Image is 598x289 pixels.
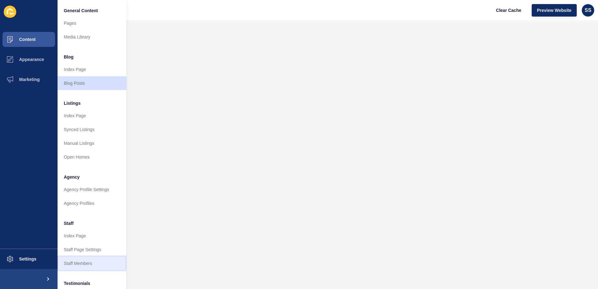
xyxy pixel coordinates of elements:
a: Index Page [58,229,126,243]
a: Open Homes [58,150,126,164]
a: Agency Profiles [58,196,126,210]
a: Staff Members [58,256,126,270]
span: Agency [64,174,80,180]
a: Agency Profile Settings [58,183,126,196]
a: Index Page [58,109,126,123]
a: Media Library [58,30,126,44]
a: Manual Listings [58,136,126,150]
span: SS [585,7,591,13]
span: General Content [64,8,98,14]
span: Preview Website [537,7,571,13]
span: Blog [64,54,73,60]
a: Pages [58,16,126,30]
a: Staff Page Settings [58,243,126,256]
button: Preview Website [532,4,577,17]
a: Index Page [58,63,126,76]
button: Clear Cache [491,4,527,17]
a: Blog Posts [58,76,126,90]
span: Listings [64,100,81,106]
span: Staff [64,220,73,226]
span: Testimonials [64,280,90,286]
span: Clear Cache [496,7,521,13]
a: Synced Listings [58,123,126,136]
